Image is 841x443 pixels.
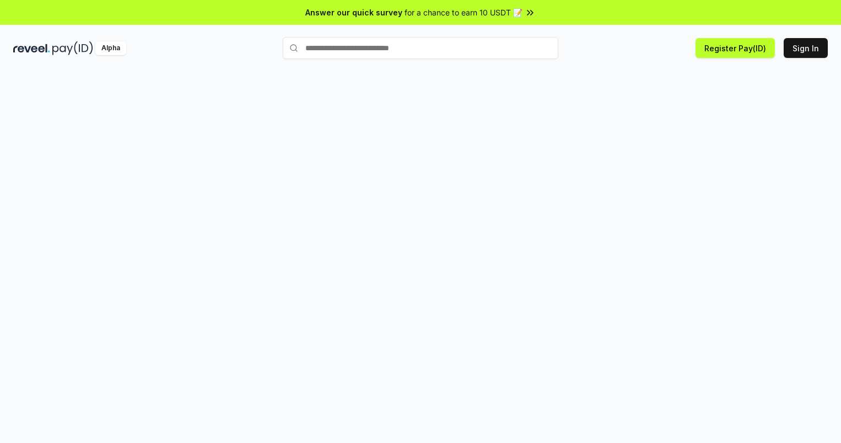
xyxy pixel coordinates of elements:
[784,38,828,58] button: Sign In
[305,7,402,18] span: Answer our quick survey
[13,41,50,55] img: reveel_dark
[696,38,775,58] button: Register Pay(ID)
[52,41,93,55] img: pay_id
[405,7,522,18] span: for a chance to earn 10 USDT 📝
[95,41,126,55] div: Alpha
